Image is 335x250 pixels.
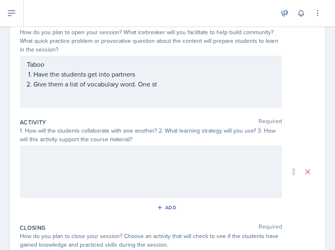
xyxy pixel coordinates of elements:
[154,201,181,214] button: Add
[33,79,275,89] p: Give them a list of vocabulary word. One st
[33,69,275,79] p: Have the students get into partners
[259,118,282,126] span: Required
[20,232,282,249] div: How do you plan to close your session? Choose an activity that will check to see if the students ...
[159,204,176,211] div: Add
[20,118,46,126] label: Activity
[20,28,282,54] div: How do you plan to open your session? What icebreaker will you facilitate to help build community...
[20,126,282,144] div: 1. How will the students collaborate with one another? 2. What learning strategy will you use? 3....
[259,224,282,232] span: Required
[20,224,45,232] label: Closing
[27,59,275,69] p: Taboo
